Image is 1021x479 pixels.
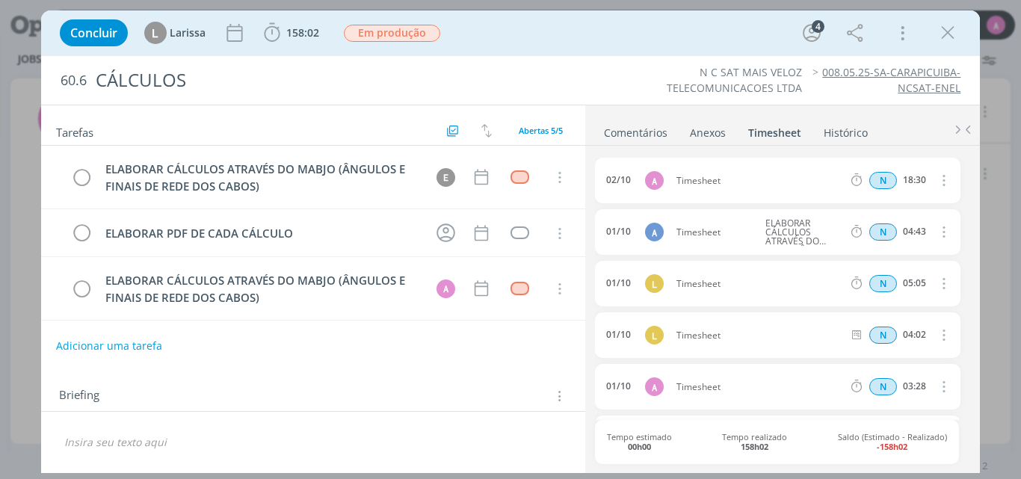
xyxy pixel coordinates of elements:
div: 01/10 [606,330,631,340]
div: Anexos [690,126,726,140]
span: ELABORAR CÁLCULOS ATRAVÉS DO MABJO (ÂNGULOS E FINAIS DE REDE DOS CABOS) [759,219,845,246]
button: Em produção [343,24,441,43]
a: N C SAT MAIS VELOZ TELECOMUNICACOES LTDA [667,65,802,94]
span: Saldo (Estimado - Realizado) [838,432,947,451]
span: N [869,172,897,189]
div: 05:05 [903,278,926,288]
span: N [869,223,897,241]
span: N [869,275,897,292]
a: Comentários [603,119,668,140]
b: 00h00 [628,441,651,452]
span: Tempo estimado [607,432,672,451]
div: 03:28 [903,381,926,392]
div: A [645,377,664,396]
b: 158h02 [741,441,768,452]
button: Concluir [60,19,128,46]
span: Timesheet [670,279,849,288]
button: LLarissa [144,22,206,44]
span: Timesheet [670,331,849,340]
div: A [645,223,664,241]
span: Briefing [59,386,99,406]
div: Horas normais [869,223,897,241]
div: 02/10 [606,175,631,185]
div: Horas normais [869,327,897,344]
div: E [437,168,455,187]
button: A [434,277,457,300]
a: Timesheet [747,119,802,140]
span: Tarefas [56,122,93,140]
div: ELABORAR CÁLCULOS ATRAVÉS DO MABJO (ÂNGULOS E FINAIS DE REDE DOS CABOS) [99,271,423,306]
button: 158:02 [260,21,323,45]
div: A [645,171,664,190]
span: N [869,378,897,395]
a: 008.05.25-SA-CARAPICUIBA-NCSAT-ENEL [822,65,960,94]
span: Timesheet [670,383,849,392]
div: 01/10 [606,381,631,392]
div: 4 [812,20,824,33]
span: 158:02 [286,25,319,40]
a: Histórico [823,119,869,140]
div: CÁLCULOS [90,62,579,99]
div: Horas normais [869,378,897,395]
span: 60.6 [61,72,87,89]
div: 18:30 [903,175,926,185]
button: Adicionar uma tarefa [55,333,163,359]
div: ELABORAR CÁLCULOS ATRAVÉS DO MABJO (ÂNGULOS E FINAIS DE REDE DOS CABOS) [99,160,423,195]
div: dialog [41,10,981,473]
div: L [645,326,664,344]
b: -158h02 [877,441,907,452]
div: L [645,274,664,293]
div: Horas normais [869,275,897,292]
span: N [869,327,897,344]
div: ELABORAR PDF DE CADA CÁLCULO [99,224,423,243]
div: 01/10 [606,278,631,288]
button: E [434,166,457,188]
div: 01/10 [606,226,631,237]
div: 04:02 [903,330,926,340]
span: Em produção [344,25,440,42]
div: A [437,279,455,298]
span: Concluir [70,27,117,39]
div: 04:43 [903,226,926,237]
span: Abertas 5/5 [519,125,563,136]
span: Larissa [170,28,206,38]
div: L [144,22,167,44]
span: Timesheet [670,176,849,185]
button: 4 [800,21,824,45]
div: Horas normais [869,172,897,189]
img: arrow-down-up.svg [481,124,492,137]
span: Tempo realizado [722,432,787,451]
span: Timesheet [670,228,760,237]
